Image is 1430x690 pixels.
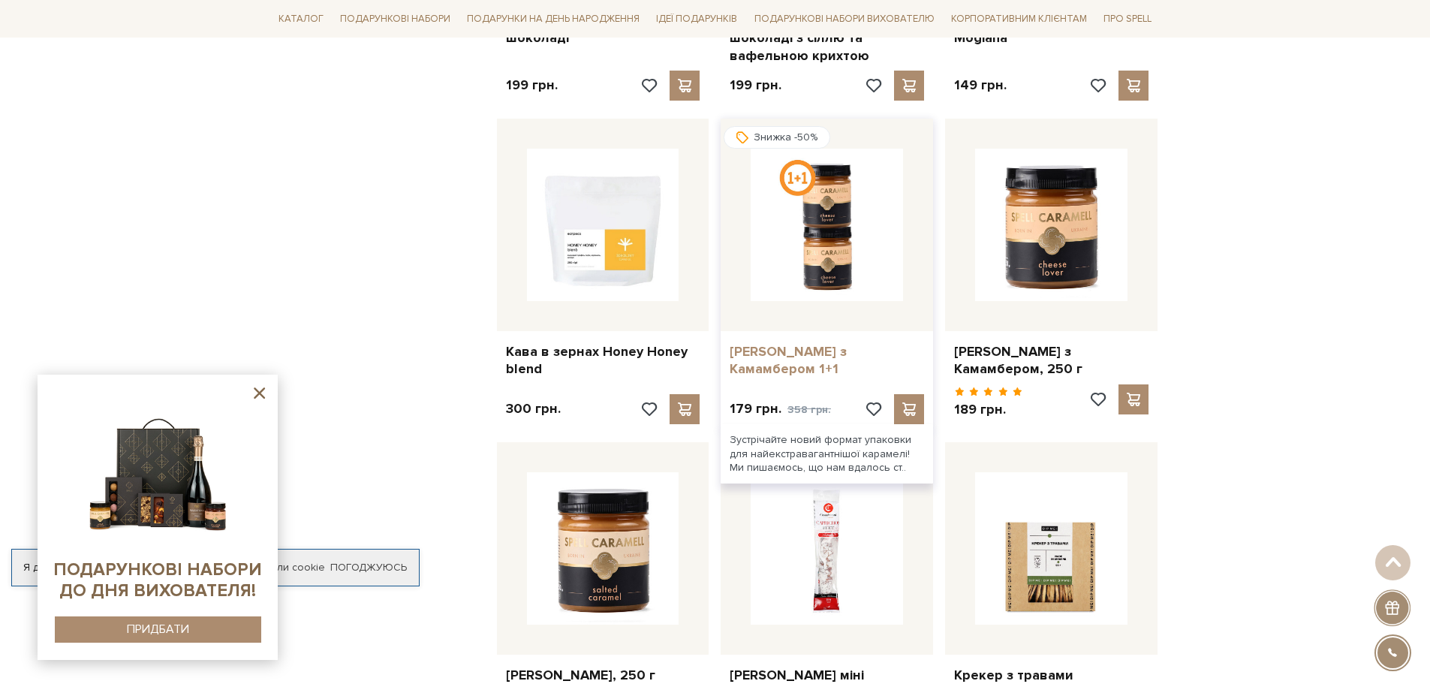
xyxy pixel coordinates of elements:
[945,6,1093,32] a: Корпоративним клієнтам
[12,561,419,574] div: Я дозволяю [DOMAIN_NAME] використовувати
[730,12,924,65] a: Драже фундук в темному шоколаді з сіллю та вафельною крихтою
[730,400,831,418] p: 179 грн.
[975,472,1127,625] img: Крекер з травами
[1097,8,1158,31] a: Про Spell
[650,8,743,31] a: Ідеї подарунків
[334,8,456,31] a: Подарункові набори
[954,343,1149,378] a: [PERSON_NAME] з Камамбером, 250 г
[730,667,924,684] a: [PERSON_NAME] міні
[730,77,781,94] p: 199 грн.
[506,667,700,684] a: [PERSON_NAME], 250 г
[954,667,1149,684] a: Крекер з травами
[954,77,1007,94] p: 149 грн.
[506,400,561,417] p: 300 грн.
[506,77,558,94] p: 199 грн.
[787,403,831,416] span: 358 грн.
[461,8,646,31] a: Подарунки на День народження
[954,401,1022,418] p: 189 грн.
[751,472,903,625] img: Ковбаса Фует міні
[257,561,325,574] a: файли cookie
[724,126,830,149] div: Знижка -50%
[330,561,407,574] a: Погоджуюсь
[721,424,933,484] div: Зустрічайте новий формат упаковки для найекстравагантнішої карамелі! Ми пишаємось, що нам вдалось...
[272,8,330,31] a: Каталог
[748,6,941,32] a: Подарункові набори вихователю
[751,149,903,301] img: Карамель з Камамбером 1+1
[730,343,924,378] a: [PERSON_NAME] з Камамбером 1+1
[506,343,700,378] a: Кава в зернах Honey Honey blend
[527,149,679,301] img: Кава в зернах Honey Honey blend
